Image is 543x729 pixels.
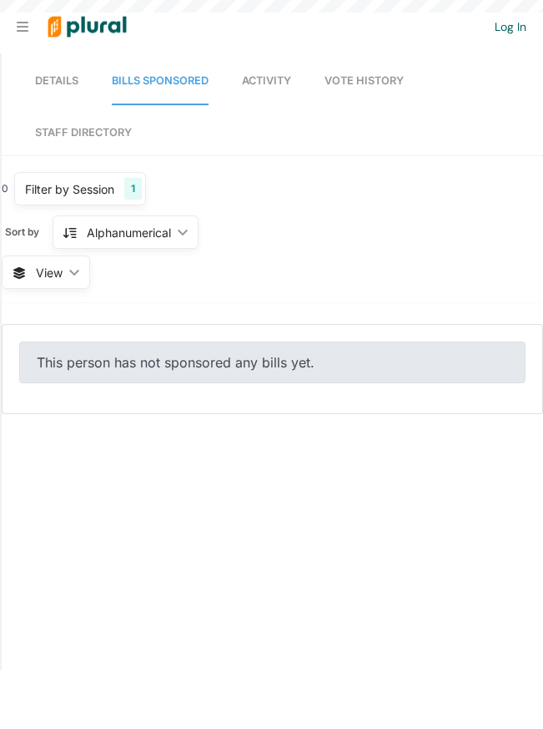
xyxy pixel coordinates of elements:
[5,225,53,240] span: Sort by
[36,264,63,281] span: View
[324,58,404,105] a: Vote History
[19,342,525,383] div: This person has not sponsored any bills yet.
[35,109,132,155] a: Staff Directory
[242,58,291,105] a: Activity
[112,58,209,105] a: Bills Sponsored
[324,74,404,87] span: Vote History
[112,74,209,87] span: Bills Sponsored
[25,180,114,198] div: Filter by Session
[87,224,171,241] div: Alphanumerical
[35,1,139,53] img: Logo for Plural
[35,58,78,105] a: Details
[124,178,142,200] div: 1
[242,74,291,87] span: Activity
[35,74,78,87] span: Details
[495,19,526,34] a: Log In
[2,181,8,196] div: 0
